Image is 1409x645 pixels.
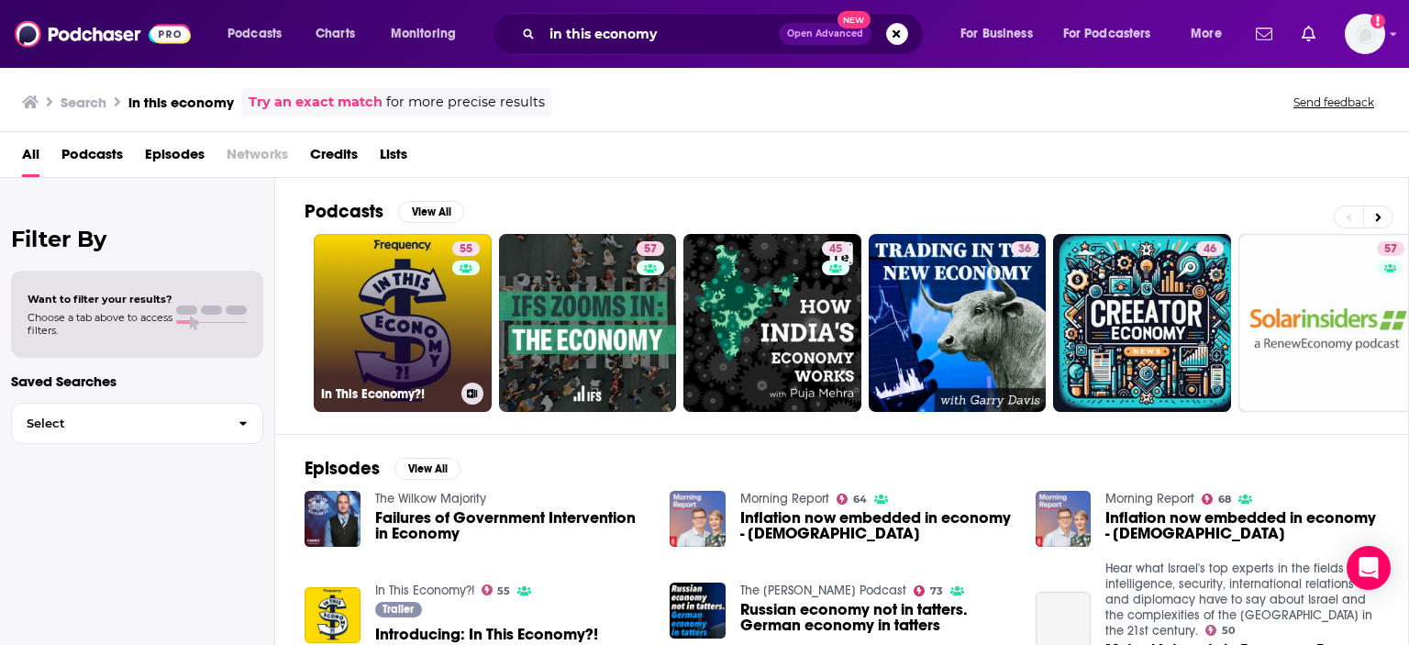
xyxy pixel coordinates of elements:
[1222,627,1235,635] span: 50
[740,510,1014,541] span: Inflation now embedded in economy - [DEMOGRAPHIC_DATA]
[22,139,39,177] a: All
[837,494,867,505] a: 64
[15,17,191,51] img: Podchaser - Follow, Share and Rate Podcasts
[305,200,464,223] a: PodcastsView All
[1105,510,1379,541] span: Inflation now embedded in economy - [DEMOGRAPHIC_DATA]
[1345,14,1385,54] button: Show profile menu
[394,458,460,480] button: View All
[1053,234,1231,412] a: 46
[1345,14,1385,54] span: Logged in as amaclellan
[1036,491,1092,547] img: Inflation now embedded in economy - National Party
[375,583,474,598] a: In This Economy?!
[838,11,871,28] span: New
[948,19,1056,49] button: open menu
[1345,14,1385,54] img: User Profile
[1347,546,1391,590] div: Open Intercom Messenger
[1248,18,1280,50] a: Show notifications dropdown
[740,491,829,506] a: Morning Report
[227,21,282,47] span: Podcasts
[304,19,366,49] a: Charts
[452,241,480,256] a: 55
[1370,14,1385,28] svg: Add a profile image
[1105,561,1372,639] a: Hear what Israel's top experts in the fields of intelligence, security, international relations a...
[822,241,849,256] a: 45
[1384,240,1397,259] span: 57
[375,491,486,506] a: The Wilkow Majority
[542,19,779,49] input: Search podcasts, credits, & more...
[497,587,510,595] span: 55
[1202,494,1231,505] a: 68
[227,139,288,177] span: Networks
[1191,21,1222,47] span: More
[1218,495,1231,504] span: 68
[305,457,380,480] h2: Episodes
[61,94,106,111] h3: Search
[1018,240,1031,259] span: 36
[1178,19,1245,49] button: open menu
[1011,241,1038,256] a: 36
[378,19,480,49] button: open menu
[509,13,941,55] div: Search podcasts, credits, & more...
[1294,18,1323,50] a: Show notifications dropdown
[1204,240,1216,259] span: 46
[779,23,871,45] button: Open AdvancedNew
[670,583,726,639] img: Russian economy not in tatters. German economy in tatters
[386,92,545,113] span: for more precise results
[740,583,906,598] a: The Duran Podcast
[1105,510,1379,541] a: Inflation now embedded in economy - National Party
[375,627,598,642] a: Introducing: In This Economy?!
[670,491,726,547] img: Inflation now embedded in economy - National Party
[11,226,263,252] h2: Filter By
[11,373,263,390] p: Saved Searches
[1063,21,1151,47] span: For Podcasters
[787,29,863,39] span: Open Advanced
[391,21,456,47] span: Monitoring
[145,139,205,177] a: Episodes
[482,584,511,595] a: 55
[11,403,263,444] button: Select
[1205,625,1235,636] a: 50
[960,21,1033,47] span: For Business
[305,200,383,223] h2: Podcasts
[398,201,464,223] button: View All
[740,602,1014,633] a: Russian economy not in tatters. German economy in tatters
[1051,19,1178,49] button: open menu
[305,587,361,643] img: Introducing: In This Economy?!
[1196,241,1224,256] a: 46
[460,240,472,259] span: 55
[740,510,1014,541] a: Inflation now embedded in economy - National Party
[829,240,842,259] span: 45
[499,234,677,412] a: 57
[637,241,664,256] a: 57
[28,293,172,306] span: Want to filter your results?
[321,386,454,402] h3: In This Economy?!
[28,311,172,337] span: Choose a tab above to access filters.
[930,587,943,595] span: 73
[316,21,355,47] span: Charts
[61,139,123,177] a: Podcasts
[380,139,407,177] a: Lists
[314,234,492,412] a: 55In This Economy?!
[1377,241,1404,256] a: 57
[128,94,234,111] h3: in this economy
[1288,95,1380,110] button: Send feedback
[305,491,361,547] img: Failures of Government Intervention in Economy
[305,457,460,480] a: EpisodesView All
[375,510,649,541] a: Failures of Government Intervention in Economy
[869,234,1047,412] a: 36
[310,139,358,177] a: Credits
[1105,491,1194,506] a: Morning Report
